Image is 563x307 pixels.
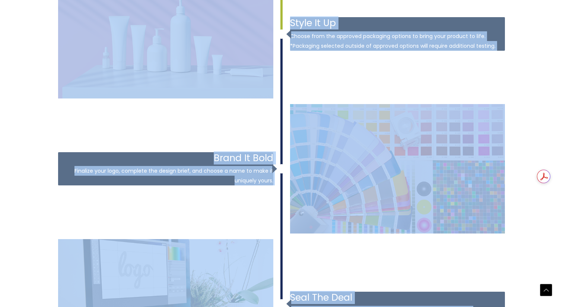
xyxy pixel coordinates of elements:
h3: Brand It Bold [58,152,273,165]
h3: Seal The Deal [290,292,505,304]
img: private-label-step-3.png [290,104,505,234]
p: Finalize your logo, complete the design brief, and choose a name to make it uniquely yours. [58,166,273,185]
p: Choose from the approved packaging options to bring your product to life. *Packaging selected out... [290,31,505,51]
h3: Style It Up [290,17,505,29]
